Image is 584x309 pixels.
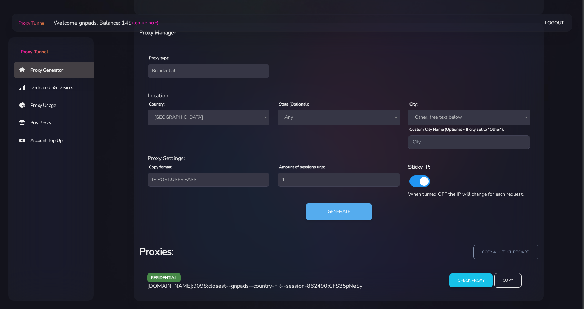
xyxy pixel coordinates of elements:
a: Logout [545,16,564,29]
li: Welcome gnpads. Balance: 14$ [45,19,158,27]
label: City: [409,101,418,107]
a: Buy Proxy [14,115,99,131]
label: Copy format: [149,164,172,170]
a: Dedicated 5G Devices [14,80,99,96]
span: When turned OFF the IP will change for each request. [408,191,524,197]
a: Proxy Tunnel [8,37,94,55]
span: Other, free text below [412,113,526,122]
div: Proxy Settings: [143,154,534,163]
span: Other, free text below [408,110,530,125]
span: [DOMAIN_NAME]:9098:closest--gnpads--country-FR--session-862490:CFS35pNeSy [147,282,362,290]
input: City [408,135,530,149]
a: Account Top Up [14,133,99,149]
span: Proxy Tunnel [20,48,48,55]
button: Generate [306,203,372,220]
input: copy all to clipboard [473,245,538,259]
a: Proxy Generator [14,62,99,78]
h6: Sticky IP: [408,163,530,171]
label: Amount of sessions urls: [279,164,325,170]
a: Proxy Usage [14,98,99,113]
span: France [148,110,269,125]
a: Proxy Tunnel [17,17,45,28]
span: Any [282,113,395,122]
label: Custom City Name (Optional - If city set to "Other"): [409,126,504,132]
label: Country: [149,101,165,107]
input: Check Proxy [449,273,493,287]
h6: Proxy Manager [139,28,369,37]
span: residential [147,273,181,282]
label: State (Optional): [279,101,309,107]
span: France [152,113,265,122]
iframe: Webchat Widget [551,276,575,300]
span: Any [278,110,400,125]
input: Copy [494,273,522,288]
a: (top-up here) [132,19,158,26]
label: Proxy type: [149,55,169,61]
div: Location: [143,92,534,100]
h3: Proxies: [139,245,335,259]
span: Proxy Tunnel [18,20,45,26]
